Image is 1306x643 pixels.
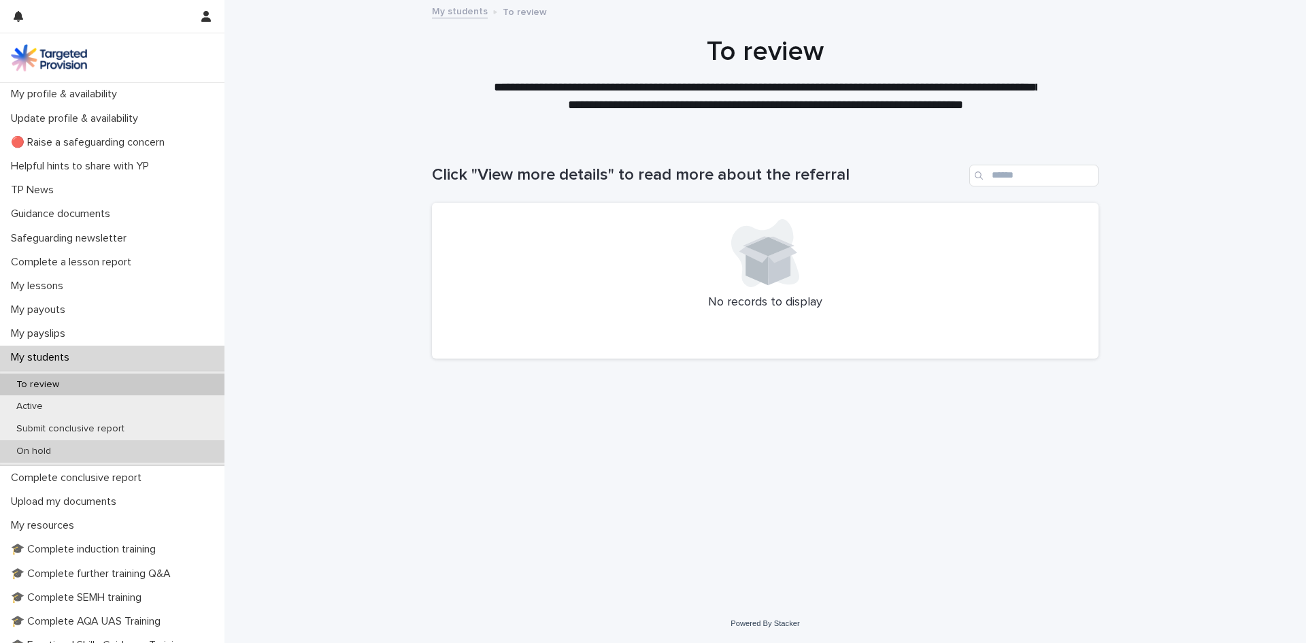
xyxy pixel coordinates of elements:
[731,619,799,627] a: Powered By Stacker
[5,112,149,125] p: Update profile & availability
[5,208,121,220] p: Guidance documents
[5,160,160,173] p: Helpful hints to share with YP
[5,519,85,532] p: My resources
[5,591,152,604] p: 🎓 Complete SEMH training
[5,184,65,197] p: TP News
[432,35,1099,68] h1: To review
[5,280,74,293] p: My lessons
[5,136,175,149] p: 🔴 Raise a safeguarding concern
[5,88,128,101] p: My profile & availability
[5,446,62,457] p: On hold
[5,327,76,340] p: My payslips
[432,165,964,185] h1: Click "View more details" to read more about the referral
[432,3,488,18] a: My students
[5,567,182,580] p: 🎓 Complete further training Q&A
[5,401,54,412] p: Active
[5,615,171,628] p: 🎓 Complete AQA UAS Training
[5,303,76,316] p: My payouts
[5,423,135,435] p: Submit conclusive report
[11,44,87,71] img: M5nRWzHhSzIhMunXDL62
[5,379,70,391] p: To review
[503,3,547,18] p: To review
[5,472,152,484] p: Complete conclusive report
[5,495,127,508] p: Upload my documents
[5,232,137,245] p: Safeguarding newsletter
[5,256,142,269] p: Complete a lesson report
[5,543,167,556] p: 🎓 Complete induction training
[448,295,1082,310] p: No records to display
[969,165,1099,186] input: Search
[5,351,80,364] p: My students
